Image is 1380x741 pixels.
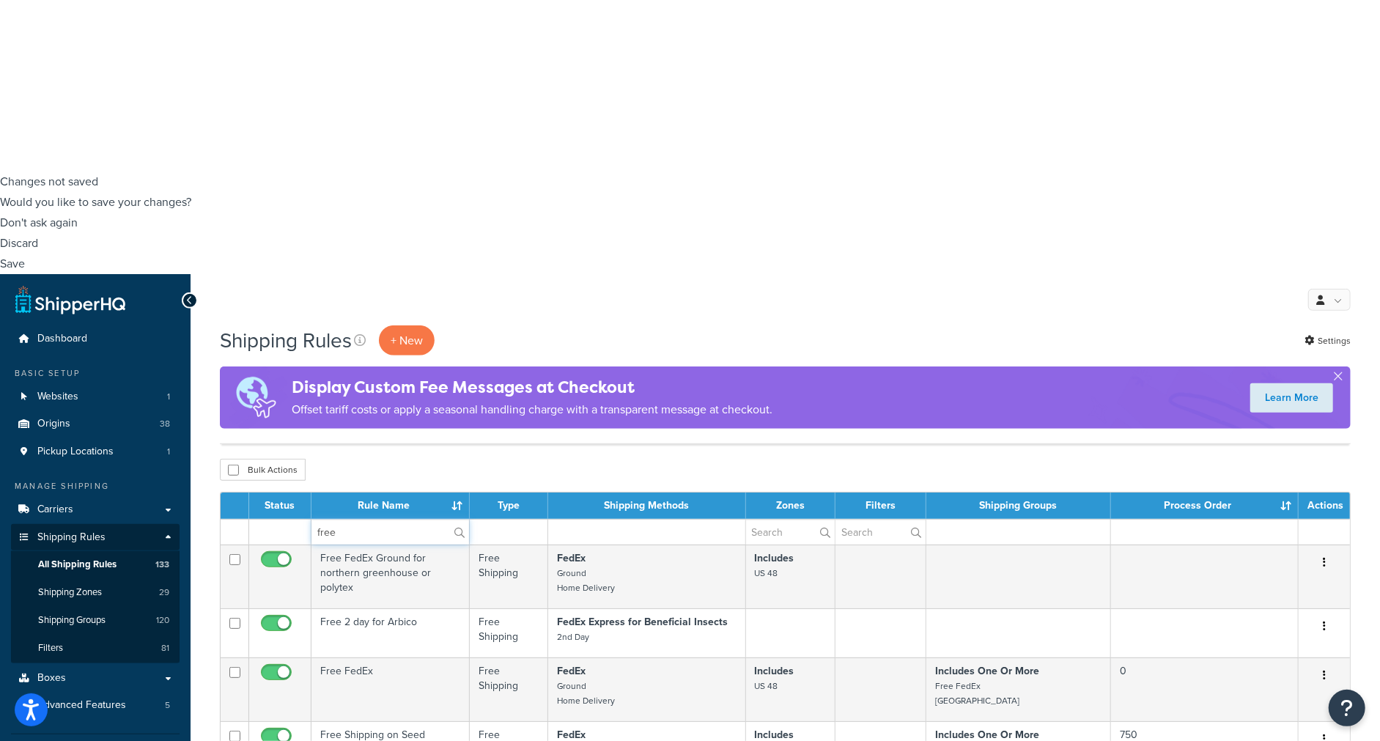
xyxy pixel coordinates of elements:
[755,679,778,693] small: US 48
[11,524,180,663] li: Shipping Rules
[1305,331,1351,351] a: Settings
[11,607,180,634] a: Shipping Groups 120
[249,493,311,519] th: Status
[557,550,586,566] strong: FedEx
[11,524,180,551] a: Shipping Rules
[11,692,180,719] li: Advanced Features
[470,608,548,657] td: Free Shipping
[11,410,180,438] li: Origins
[926,493,1111,519] th: Shipping Groups
[38,614,106,627] span: Shipping Groups
[11,367,180,380] div: Basic Setup
[548,493,746,519] th: Shipping Methods
[37,699,126,712] span: Advanced Features
[935,679,1019,707] small: Free FedEx [GEOGRAPHIC_DATA]
[835,493,926,519] th: Filters
[755,663,794,679] strong: Includes
[311,608,470,657] td: Free 2 day for Arbico
[311,545,470,608] td: Free FedEx Ground for northern greenhouse or polytex
[557,614,728,630] strong: FedEx Express for Beneficial Insects
[11,438,180,465] li: Pickup Locations
[379,325,435,355] p: + New
[470,657,548,721] td: Free Shipping
[38,558,117,571] span: All Shipping Rules
[557,630,589,644] small: 2nd Day
[156,614,169,627] span: 120
[1111,493,1299,519] th: Process Order : activate to sort column ascending
[11,480,180,493] div: Manage Shipping
[835,520,926,545] input: Search
[1329,690,1365,726] button: Open Resource Center
[155,558,169,571] span: 133
[15,285,125,314] a: ShipperHQ Home
[38,642,63,655] span: Filters
[11,607,180,634] li: Shipping Groups
[167,391,170,403] span: 1
[159,586,169,599] span: 29
[557,663,586,679] strong: FedEx
[11,579,180,606] li: Shipping Zones
[37,418,70,430] span: Origins
[557,567,615,594] small: Ground Home Delivery
[220,366,292,429] img: duties-banner-06bc72dcb5fe05cb3f9472aba00be2ae8eb53ab6f0d8bb03d382ba314ac3c341.png
[1111,657,1299,721] td: 0
[292,375,772,399] h4: Display Custom Fee Messages at Checkout
[38,586,102,599] span: Shipping Zones
[37,531,106,544] span: Shipping Rules
[311,657,470,721] td: Free FedEx
[37,672,66,685] span: Boxes
[1250,383,1333,413] a: Learn More
[11,579,180,606] a: Shipping Zones 29
[165,699,170,712] span: 5
[11,551,180,578] li: All Shipping Rules
[470,493,548,519] th: Type
[161,642,169,655] span: 81
[11,692,180,719] a: Advanced Features 5
[11,410,180,438] a: Origins 38
[746,520,835,545] input: Search
[311,520,469,545] input: Search
[11,383,180,410] a: Websites 1
[1299,493,1350,519] th: Actions
[470,545,548,608] td: Free Shipping
[37,333,87,345] span: Dashboard
[935,663,1039,679] strong: Includes One Or More
[37,391,78,403] span: Websites
[11,496,180,523] a: Carriers
[292,399,772,420] p: Offset tariff costs or apply a seasonal handling charge with a transparent message at checkout.
[11,551,180,578] a: All Shipping Rules 133
[167,446,170,458] span: 1
[746,493,836,519] th: Zones
[220,326,352,355] h1: Shipping Rules
[11,438,180,465] a: Pickup Locations 1
[755,567,778,580] small: US 48
[37,504,73,516] span: Carriers
[220,459,306,481] button: Bulk Actions
[37,446,114,458] span: Pickup Locations
[11,325,180,353] a: Dashboard
[755,550,794,566] strong: Includes
[11,383,180,410] li: Websites
[557,679,615,707] small: Ground Home Delivery
[11,665,180,692] a: Boxes
[11,635,180,662] a: Filters 81
[311,493,470,519] th: Rule Name : activate to sort column ascending
[11,635,180,662] li: Filters
[160,418,170,430] span: 38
